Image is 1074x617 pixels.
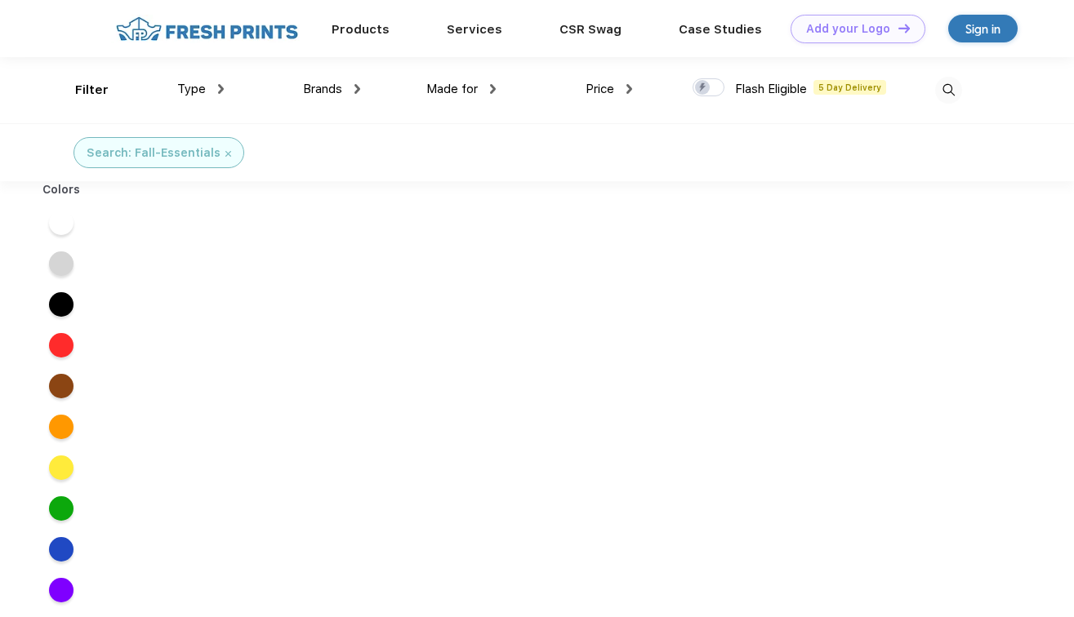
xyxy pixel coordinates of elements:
img: dropdown.png [626,84,632,94]
div: Sign in [965,20,1000,38]
img: dropdown.png [490,84,496,94]
span: Brands [303,82,342,96]
div: Colors [30,181,93,198]
img: dropdown.png [218,84,224,94]
span: Flash Eligible [735,82,807,96]
img: DT [898,24,910,33]
span: Price [586,82,614,96]
img: dropdown.png [354,84,360,94]
a: Products [332,22,390,37]
div: Filter [75,81,109,100]
span: 5 Day Delivery [813,80,886,95]
span: Type [177,82,206,96]
div: Add your Logo [806,22,890,36]
img: fo%20logo%202.webp [111,15,303,43]
span: Made for [426,82,478,96]
a: Sign in [948,15,1018,42]
img: filter_cancel.svg [225,151,231,157]
div: Search: Fall-Essentials [87,144,221,162]
img: desktop_search.svg [935,77,962,104]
